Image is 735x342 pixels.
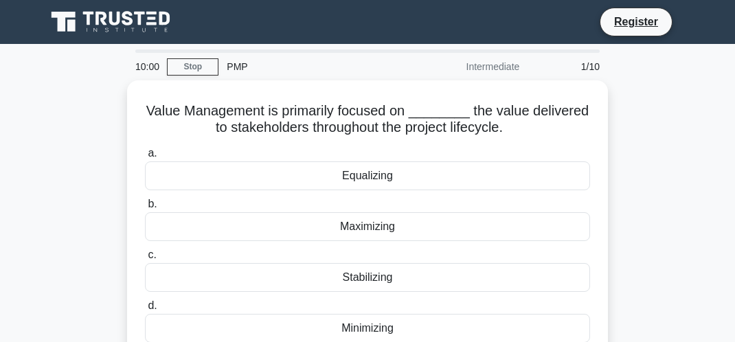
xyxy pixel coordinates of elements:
[148,299,157,311] span: d.
[148,198,157,209] span: b.
[167,58,218,76] a: Stop
[127,53,167,80] div: 10:00
[148,147,157,159] span: a.
[407,53,528,80] div: Intermediate
[145,212,590,241] div: Maximizing
[218,53,407,80] div: PMP
[144,102,591,137] h5: Value Management is primarily focused on ________ the value delivered to stakeholders throughout ...
[148,249,156,260] span: c.
[528,53,608,80] div: 1/10
[606,13,666,30] a: Register
[145,263,590,292] div: Stabilizing
[145,161,590,190] div: Equalizing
